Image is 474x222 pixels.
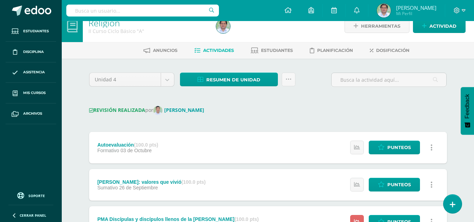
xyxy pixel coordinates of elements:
[387,178,411,191] span: Punteos
[134,142,158,148] strong: (100.0 pts)
[251,45,293,56] a: Estudiantes
[310,45,353,56] a: Planificación
[23,90,46,96] span: Mis cursos
[234,216,259,222] strong: (100.0 pts)
[206,73,260,86] span: Resumen de unidad
[6,83,56,103] a: Mis cursos
[88,28,208,34] div: II Curso Ciclo Básico 'A'
[396,11,436,16] span: Mi Perfil
[361,20,400,33] span: Herramientas
[6,62,56,83] a: Asistencia
[317,48,353,53] span: Planificación
[345,19,409,33] a: Herramientas
[387,141,411,154] span: Punteos
[97,148,119,153] span: Formativo
[153,106,162,115] img: ccd5de97d994fd7ff2089e2df61de832.png
[464,94,470,119] span: Feedback
[23,69,45,75] span: Asistencia
[6,103,56,124] a: Archivos
[396,4,436,11] span: [PERSON_NAME]
[429,20,456,33] span: Actividad
[369,141,420,154] a: Punteos
[377,4,391,18] img: 083b1af04f9fe0918e6b283010923b5f.png
[332,73,446,87] input: Busca la actividad aquí...
[97,185,118,190] span: Sumativo
[89,73,174,86] a: Unidad 4
[194,45,234,56] a: Actividades
[88,17,120,29] a: Religión
[6,21,56,42] a: Estudiantes
[88,18,208,28] h1: Religión
[203,48,234,53] span: Actividades
[23,49,44,55] span: Disciplina
[153,107,207,113] a: [PERSON_NAME]
[20,213,46,218] span: Cerrar panel
[95,73,155,86] span: Unidad 4
[181,179,206,185] strong: (100.0 pts)
[89,106,447,115] div: por
[216,19,230,33] img: 083b1af04f9fe0918e6b283010923b5f.png
[89,107,145,113] strong: REVISIÓN REALIZADA
[97,216,259,222] div: PMA Discípulas y discípulos llenos de la [PERSON_NAME]
[369,178,420,191] a: Punteos
[180,73,278,86] a: Resumen de unidad
[376,48,409,53] span: Dosificación
[119,185,158,190] span: 26 de Septiembre
[261,48,293,53] span: Estudiantes
[97,142,158,148] div: Autoevaluación
[143,45,178,56] a: Anuncios
[23,111,42,116] span: Archivos
[66,5,219,16] input: Busca un usuario...
[164,107,204,113] strong: [PERSON_NAME]
[461,87,474,135] button: Feedback - Mostrar encuesta
[370,45,409,56] a: Dosificación
[121,148,152,153] span: 03 de Octubre
[153,48,178,53] span: Anuncios
[6,42,56,62] a: Disciplina
[413,19,466,33] a: Actividad
[28,193,45,198] span: Soporte
[23,28,49,34] span: Estudiantes
[97,179,206,185] div: [PERSON_NAME]: valores que vivió
[8,190,53,200] a: Soporte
